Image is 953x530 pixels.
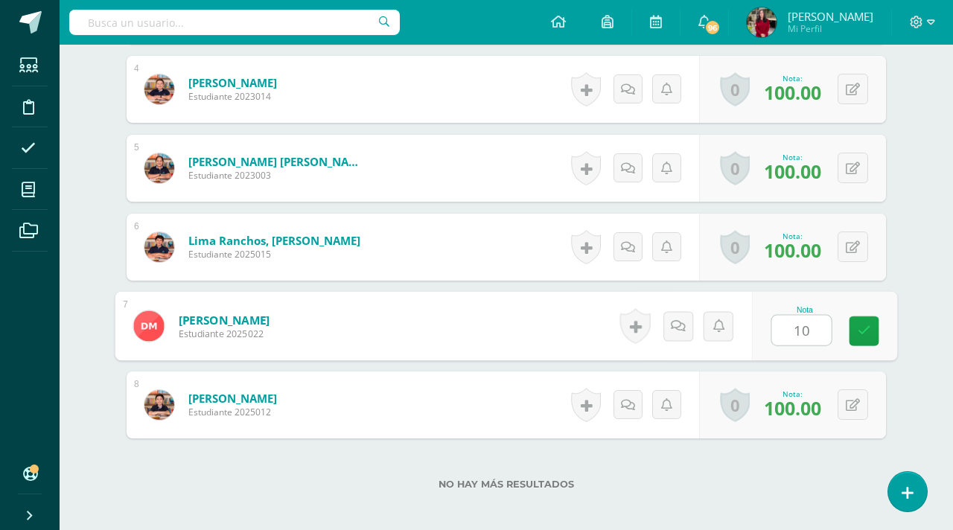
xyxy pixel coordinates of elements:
div: Nota: [764,231,821,241]
div: Nota: [764,152,821,162]
img: e687dffb9189c329c574ec9904344df6.png [133,310,164,341]
a: Lima Ranchos, [PERSON_NAME] [188,233,360,248]
div: Nota: [764,389,821,399]
a: 0 [720,388,750,422]
a: [PERSON_NAME] [188,391,277,406]
div: Nota: [764,73,821,83]
a: 0 [720,72,750,106]
span: 100.00 [764,237,821,263]
a: 0 [720,151,750,185]
span: Estudiante 2023014 [188,90,277,103]
span: [PERSON_NAME] [788,9,873,24]
span: Estudiante 2025022 [179,328,270,341]
span: Estudiante 2023003 [188,169,367,182]
a: [PERSON_NAME] [188,75,277,90]
img: 950581f76db3ed2bca9cf7e3222330c9.png [144,74,174,104]
span: Estudiante 2025015 [188,248,360,261]
span: Mi Perfil [788,22,873,35]
img: a0d580d3df7f245d58719025a55de46e.png [144,153,174,183]
a: [PERSON_NAME] [179,312,270,328]
a: [PERSON_NAME] [PERSON_NAME] [188,154,367,169]
img: afd7e76de556f4dd3d403f9d21d2ff59.png [747,7,777,37]
input: Busca un usuario... [69,10,400,35]
span: 100.00 [764,395,821,421]
label: No hay más resultados [127,479,886,490]
img: 93abd1ac2caf9f9b1b9f0aa2510bbe5a.png [144,390,174,420]
span: Estudiante 2025012 [188,406,277,418]
span: 100.00 [764,80,821,105]
input: 0-100.0 [772,316,832,345]
span: 100.00 [764,159,821,184]
div: Nota [771,306,839,314]
span: 96 [704,19,721,36]
a: 0 [720,230,750,264]
img: 3fb58a314a9e30a364e8c9f807f3e016.png [144,232,174,262]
